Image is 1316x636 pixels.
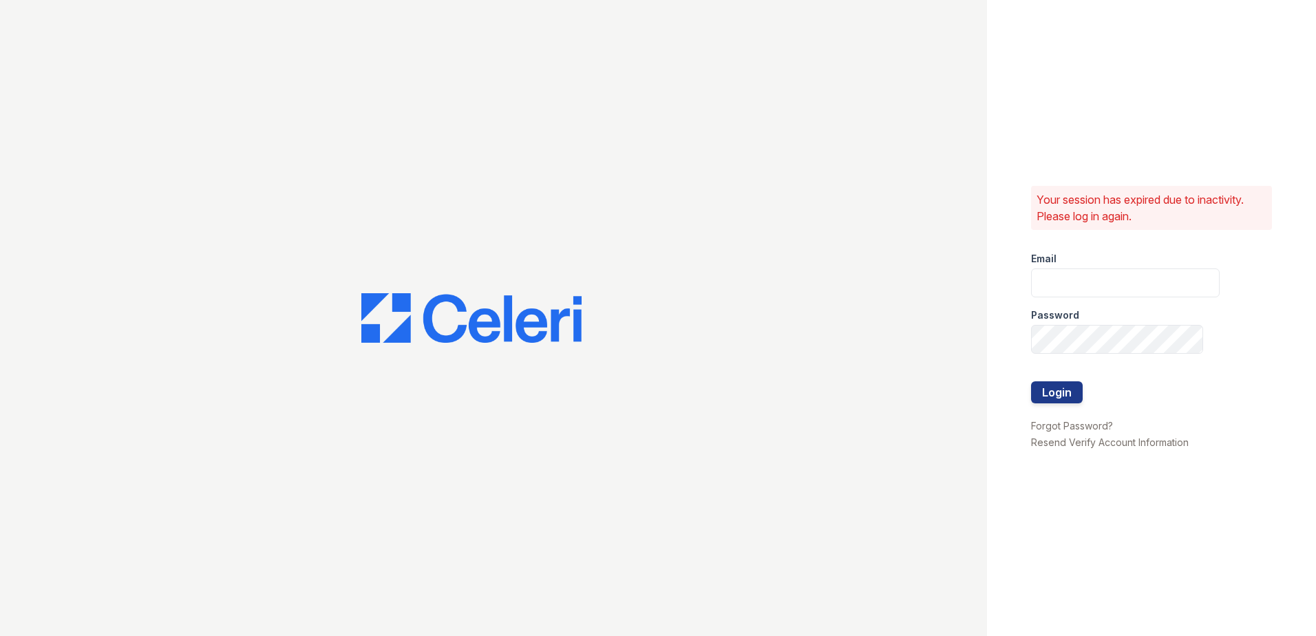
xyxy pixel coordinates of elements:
[1031,308,1079,322] label: Password
[1031,420,1113,432] a: Forgot Password?
[1031,252,1057,266] label: Email
[361,293,582,343] img: CE_Logo_Blue-a8612792a0a2168367f1c8372b55b34899dd931a85d93a1a3d3e32e68fde9ad4.png
[1031,381,1083,403] button: Login
[1037,191,1266,224] p: Your session has expired due to inactivity. Please log in again.
[1031,436,1189,448] a: Resend Verify Account Information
